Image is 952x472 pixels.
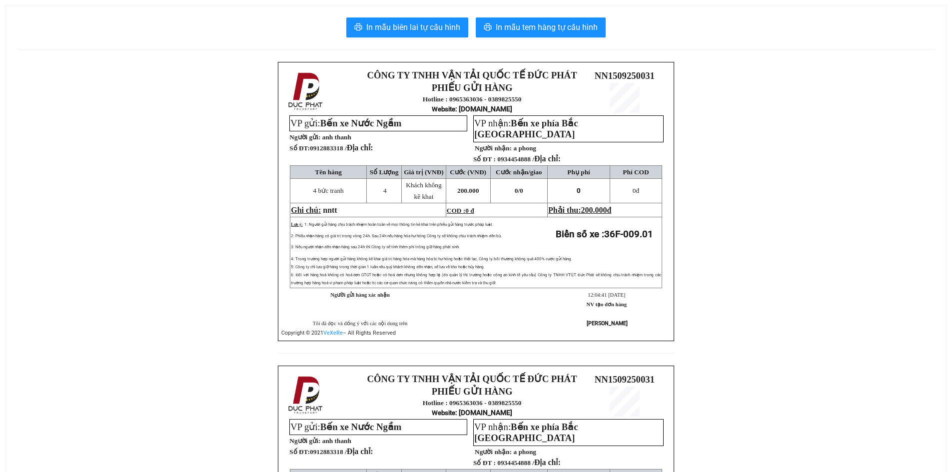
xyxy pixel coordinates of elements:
[291,222,302,227] span: Lưu ý:
[432,409,512,417] strong: : [DOMAIN_NAME]
[513,448,536,456] span: a phong
[484,23,492,32] span: printer
[383,187,387,194] span: 4
[474,118,578,139] span: Bến xe phía Bắc [GEOGRAPHIC_DATA]
[588,292,625,298] span: 12:04:41 [DATE]
[447,207,474,214] span: COD :
[289,448,373,456] strong: Số ĐT:
[291,273,661,285] span: 6: Đối với hàng hoá không có hoá đơn GTGT hoặc có hoá đơn nhưng không hợp lệ (do quản lý thị trườ...
[310,144,373,152] span: 0912883318 /
[604,229,653,240] span: 36F-009.01
[323,330,343,336] a: VeXeRe
[322,437,351,445] span: anh thanh
[291,245,459,249] span: 3: Nếu người nhận đến nhận hàng sau 24h thì Công ty sẽ tính thêm phí trông giữ hàng phát sinh.
[370,168,399,176] span: Số Lượng
[577,187,581,194] span: 0
[330,292,390,298] strong: Người gửi hàng xác nhận
[285,374,327,416] img: logo
[432,409,455,417] span: Website
[475,448,512,456] strong: Người nhận:
[587,302,627,307] strong: NV tạo đơn hàng
[534,458,561,467] span: Địa chỉ:
[475,144,512,152] strong: Người nhận:
[534,154,561,163] span: Địa chỉ:
[497,155,561,163] span: 0934454888 /
[465,207,474,214] span: 0 đ
[515,187,523,194] span: 0/
[406,181,441,200] span: Khách không kê khai
[320,118,402,128] span: Bến xe Nước Ngầm
[595,70,655,81] span: NN1509250031
[607,206,612,214] span: đ
[548,206,611,214] span: Phải thu:
[476,17,606,37] button: printerIn mẫu tem hàng tự cấu hình
[404,168,444,176] span: Giá trị (VNĐ)
[367,374,577,384] strong: CÔNG TY TNHH VẬN TẢI QUỐC TẾ ĐỨC PHÁT
[366,21,460,33] span: In mẫu biên lai tự cấu hình
[513,144,536,152] span: a phong
[315,168,342,176] span: Tên hàng
[289,437,320,445] strong: Người gửi:
[432,386,513,397] strong: PHIẾU GỬI HÀNG
[367,70,577,80] strong: CÔNG TY TNHH VẬN TẢI QUỐC TẾ ĐỨC PHÁT
[289,144,373,152] strong: Số ĐT:
[347,447,373,456] span: Địa chỉ:
[587,320,628,327] strong: [PERSON_NAME]
[354,23,362,32] span: printer
[474,422,578,443] span: VP nhận:
[567,168,590,176] span: Phụ phí
[291,206,321,214] span: Ghi chú:
[496,21,598,33] span: In mẫu tem hàng tự cấu hình
[473,459,496,467] strong: Số ĐT :
[346,17,468,37] button: printerIn mẫu biên lai tự cấu hình
[290,118,401,128] span: VP gửi:
[473,155,496,163] strong: Số ĐT :
[432,105,512,113] strong: : [DOMAIN_NAME]
[291,265,484,269] span: 5: Công ty chỉ lưu giữ hàng trong thời gian 1 tuần nếu quý khách không đến nhận, sẽ lưu về kho ho...
[496,168,542,176] span: Cước nhận/giao
[520,187,523,194] span: 0
[474,422,578,443] span: Bến xe phía Bắc [GEOGRAPHIC_DATA]
[581,206,607,214] span: 200.000
[291,234,501,238] span: 2: Phiếu nhận hàng có giá trị trong vòng 24h. Sau 24h nếu hàng hóa hư hỏng Công ty sẽ không chịu ...
[291,257,572,261] span: 4: Trong trường hợp người gửi hàng không kê khai giá trị hàng hóa mà hàng hóa bị hư hỏng hoặc thấ...
[289,133,320,141] strong: Người gửi:
[432,82,513,93] strong: PHIẾU GỬI HÀNG
[347,143,373,152] span: Địa chỉ:
[633,187,639,194] span: đ
[285,70,327,112] img: logo
[322,133,351,141] span: anh thanh
[423,95,522,103] strong: Hotline : 0965363036 - 0389825550
[313,187,343,194] span: 4 bức tranh
[313,321,408,326] span: Tôi đã đọc và đồng ý với các nội dung trên
[323,206,337,214] span: nntt
[423,399,522,407] strong: Hotline : 0965363036 - 0389825550
[623,168,649,176] span: Phí COD
[556,229,653,240] strong: Biển số xe :
[633,187,636,194] span: 0
[595,374,655,385] span: NN1509250031
[497,459,561,467] span: 0934454888 /
[281,330,396,336] span: Copyright © 2021 – All Rights Reserved
[450,168,486,176] span: Cước (VNĐ)
[457,187,479,194] span: 200.000
[290,422,401,432] span: VP gửi:
[474,118,578,139] span: VP nhận:
[310,448,373,456] span: 0912883318 /
[432,105,455,113] span: Website
[304,222,493,227] span: 1: Người gửi hàng chịu trách nhiệm hoàn toàn về mọi thông tin kê khai trên phiếu gửi hàng trước p...
[320,422,402,432] span: Bến xe Nước Ngầm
